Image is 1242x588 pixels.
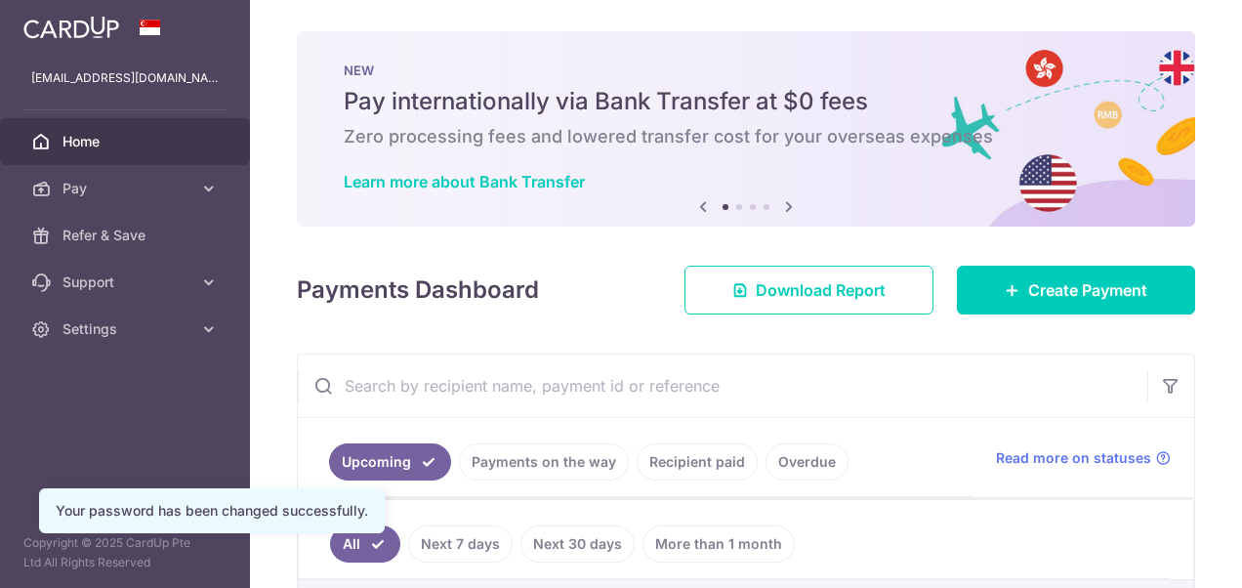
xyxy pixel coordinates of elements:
[344,63,1148,78] p: NEW
[62,226,191,245] span: Refer & Save
[297,31,1195,227] img: Bank transfer banner
[637,443,758,481] a: Recipient paid
[23,16,119,39] img: CardUp
[62,179,191,198] span: Pay
[1028,278,1147,302] span: Create Payment
[62,319,191,339] span: Settings
[298,355,1147,417] input: Search by recipient name, payment id or reference
[329,443,451,481] a: Upcoming
[520,525,635,563] a: Next 30 days
[56,501,368,521] div: Your password has been changed successfully.
[957,266,1195,315] a: Create Payment
[459,443,629,481] a: Payments on the way
[344,172,585,191] a: Learn more about Bank Transfer
[766,443,849,481] a: Overdue
[31,68,219,88] p: [EMAIL_ADDRESS][DOMAIN_NAME]
[642,525,795,563] a: More than 1 month
[408,525,513,563] a: Next 7 days
[684,266,933,315] a: Download Report
[344,86,1148,117] h5: Pay internationally via Bank Transfer at $0 fees
[62,132,191,151] span: Home
[996,448,1151,468] span: Read more on statuses
[62,273,191,292] span: Support
[344,125,1148,148] h6: Zero processing fees and lowered transfer cost for your overseas expenses
[330,525,400,563] a: All
[996,448,1171,468] a: Read more on statuses
[756,278,886,302] span: Download Report
[297,273,539,308] h4: Payments Dashboard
